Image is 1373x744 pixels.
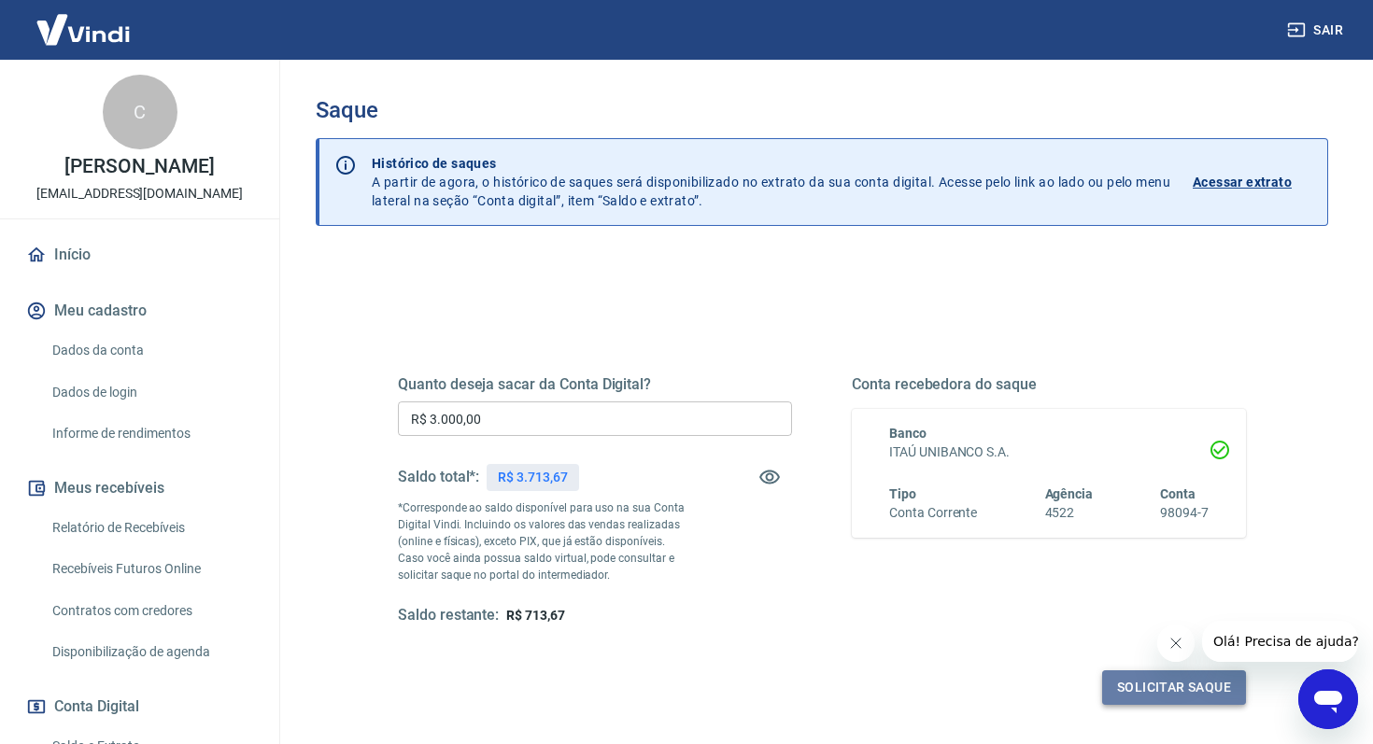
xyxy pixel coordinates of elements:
[1202,621,1358,662] iframe: Mensagem da empresa
[498,468,567,487] p: R$ 3.713,67
[45,633,257,671] a: Disponibilização de agenda
[1283,13,1351,48] button: Sair
[889,426,927,441] span: Banco
[103,75,177,149] div: C
[372,154,1170,210] p: A partir de agora, o histórico de saques será disponibilizado no extrato da sua conta digital. Ac...
[398,375,792,394] h5: Quanto deseja sacar da Conta Digital?
[45,331,257,370] a: Dados da conta
[1298,669,1358,729] iframe: Botão para abrir a janela de mensagens
[22,1,144,58] img: Vindi
[316,97,1328,123] h3: Saque
[1102,670,1246,705] button: Solicitar saque
[506,608,565,623] span: R$ 713,67
[1160,503,1209,523] h6: 98094-7
[22,290,257,331] button: Meu cadastro
[22,234,257,275] a: Início
[852,375,1246,394] h5: Conta recebedora do saque
[1193,173,1292,191] p: Acessar extrato
[45,414,257,453] a: Informe de rendimentos
[889,503,977,523] h6: Conta Corrente
[1193,154,1312,210] a: Acessar extrato
[11,13,157,28] span: Olá! Precisa de ajuda?
[45,509,257,547] a: Relatório de Recebíveis
[1157,625,1195,662] iframe: Fechar mensagem
[372,154,1170,173] p: Histórico de saques
[22,468,257,509] button: Meus recebíveis
[45,592,257,630] a: Contratos com credores
[45,373,257,412] a: Dados de login
[1160,486,1196,501] span: Conta
[889,442,1209,462] h6: ITAÚ UNIBANCO S.A.
[64,157,214,176] p: [PERSON_NAME]
[45,550,257,588] a: Recebíveis Futuros Online
[398,468,479,486] h5: Saldo total*:
[1045,486,1094,501] span: Agência
[398,606,499,625] h5: Saldo restante:
[36,184,243,204] p: [EMAIL_ADDRESS][DOMAIN_NAME]
[889,486,916,501] span: Tipo
[22,686,257,727] button: Conta Digital
[398,499,694,583] p: *Corresponde ao saldo disponível para uso na sua Conta Digital Vindi. Incluindo os valores das ve...
[1045,503,1094,523] h6: 4522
